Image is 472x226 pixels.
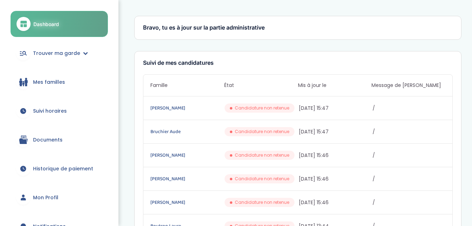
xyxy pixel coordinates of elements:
span: Trouver ma garde [33,50,80,57]
a: Historique de paiement [11,156,108,181]
span: Candidature non retenue [235,176,289,182]
span: Candidature non retenue [235,128,289,135]
span: Mes familles [33,79,65,86]
span: [DATE] 15:47 [299,105,371,112]
span: / [373,175,445,183]
a: [PERSON_NAME] [150,104,223,112]
span: [DATE] 15:47 [299,128,371,136]
a: Documents [11,127,108,152]
span: Message de [PERSON_NAME] [371,82,445,89]
span: / [373,152,445,159]
a: Mon Profil [11,185,108,210]
span: Historique de paiement [33,165,93,172]
span: Famille [150,82,224,89]
a: Bruchier Aude [150,128,223,136]
h3: Bravo, tu es à jour sur la partie administrative [143,25,453,31]
span: Candidature non retenue [235,105,289,111]
a: [PERSON_NAME] [150,175,223,183]
span: Dashboard [33,20,59,28]
span: / [373,199,445,206]
a: Dashboard [11,11,108,37]
span: [DATE] 15:46 [299,175,371,183]
span: Mon Profil [33,194,58,201]
span: [DATE] 15:46 [299,199,371,206]
span: Candidature non retenue [235,152,289,158]
span: Candidature non retenue [235,199,289,206]
h3: Suivi de mes candidatures [143,60,453,66]
a: [PERSON_NAME] [150,199,223,206]
span: / [373,128,445,136]
span: Suivi horaires [33,107,67,115]
a: Suivi horaires [11,98,108,124]
span: Documents [33,136,63,144]
a: Mes familles [11,69,108,95]
span: Mis à jour le [298,82,372,89]
span: [DATE] 15:46 [299,152,371,159]
span: / [373,105,445,112]
a: Trouver ma garde [11,40,108,66]
a: [PERSON_NAME] [150,151,223,159]
span: État [224,82,298,89]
